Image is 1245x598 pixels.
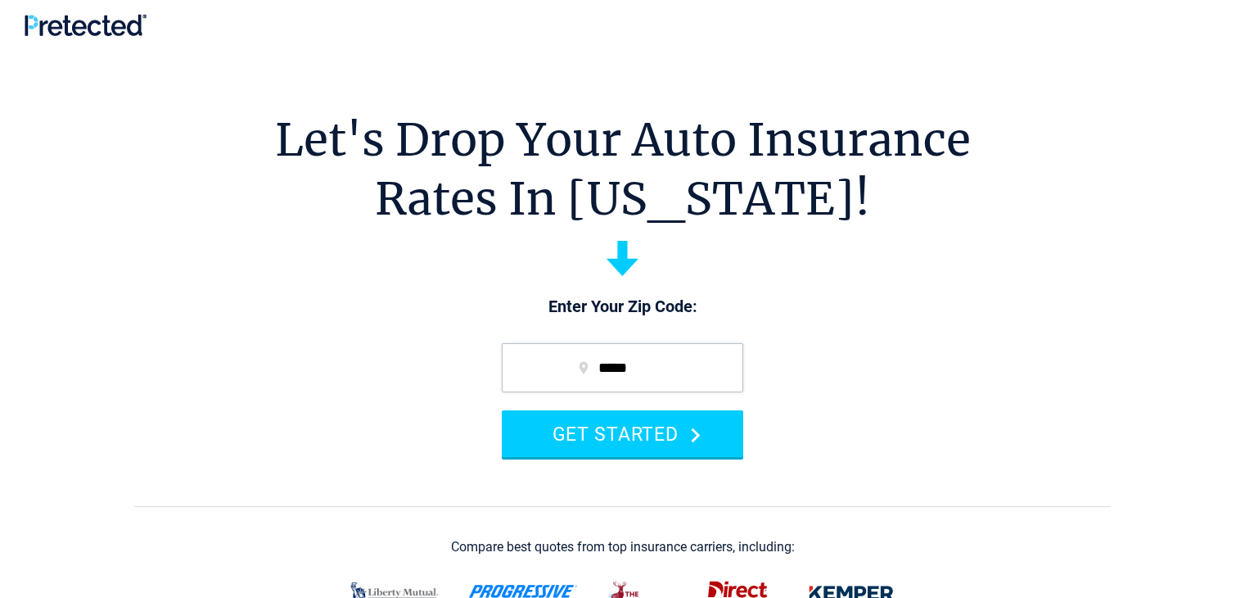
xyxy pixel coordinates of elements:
img: Pretected Logo [25,14,147,36]
p: Enter Your Zip Code: [485,296,760,319]
button: GET STARTED [502,410,743,457]
div: Compare best quotes from top insurance carriers, including: [451,540,795,555]
input: zip code [502,343,743,392]
h1: Let's Drop Your Auto Insurance Rates In [US_STATE]! [275,111,971,229]
img: progressive [468,585,578,598]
